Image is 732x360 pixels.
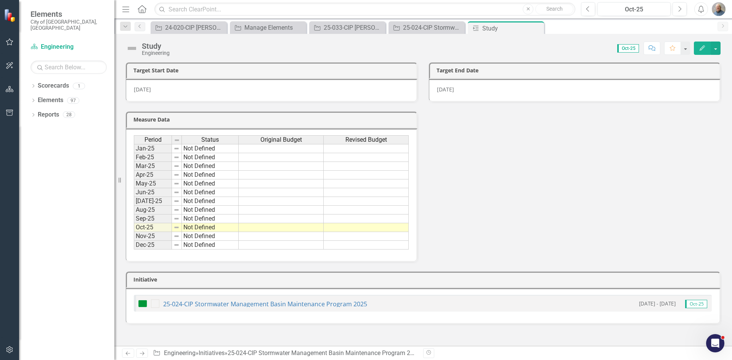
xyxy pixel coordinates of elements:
span: Oct-25 [617,44,639,53]
img: 8DAGhfEEPCf229AAAAAElFTkSuQmCC [173,189,180,195]
td: Nov-25 [134,232,172,241]
span: Status [201,136,219,143]
span: [DATE] [134,86,151,93]
a: 25-024-CIP Stormwater Management Basin Maintenance Program 2025 [390,23,463,32]
a: 25-024-CIP Stormwater Management Basin Maintenance Program 2025 [163,300,367,308]
span: Elements [30,10,107,19]
a: Scorecards [38,82,69,90]
td: Not Defined [182,162,239,171]
div: Study [482,24,542,33]
div: Oct-25 [600,5,668,14]
span: Revised Budget [345,136,387,143]
div: Manage Elements [244,23,304,32]
input: Search Below... [30,61,107,74]
img: 8DAGhfEEPCf229AAAAAElFTkSuQmCC [173,224,180,230]
input: Search ClearPoint... [154,3,575,16]
span: Oct-25 [685,300,707,308]
img: 8DAGhfEEPCf229AAAAAElFTkSuQmCC [173,242,180,248]
td: Not Defined [182,179,239,188]
td: Not Defined [182,197,239,206]
div: 28 [63,112,75,118]
img: 8DAGhfEEPCf229AAAAAElFTkSuQmCC [173,198,180,204]
img: 8DAGhfEEPCf229AAAAAElFTkSuQmCC [173,207,180,213]
td: [DATE]-25 [134,197,172,206]
td: Apr-25 [134,171,172,179]
div: Engineering [142,50,170,56]
td: Mar-25 [134,162,172,171]
td: Dec-25 [134,241,172,250]
td: Sep-25 [134,214,172,223]
td: Jun-25 [134,188,172,197]
div: 1 [73,83,85,89]
h3: Target End Date [437,67,716,73]
div: 25-033-CIP [PERSON_NAME][GEOGRAPHIC_DATA] Sidewalk - Brand to [GEOGRAPHIC_DATA] [324,23,384,32]
div: Study [142,42,170,50]
div: 25-024-CIP Stormwater Management Basin Maintenance Program 2025 [403,23,463,32]
td: Jan-25 [134,144,172,153]
img: On Target [138,299,147,308]
a: Elements [38,96,63,105]
a: Engineering [164,349,196,357]
h3: Target Start Date [133,67,413,73]
a: 25-024-CIP Stormwater Management Basin Maintenance Program 2025 [228,349,421,357]
td: Not Defined [182,214,239,223]
a: 25-033-CIP [PERSON_NAME][GEOGRAPHIC_DATA] Sidewalk - Brand to [GEOGRAPHIC_DATA] [311,23,384,32]
img: 8DAGhfEEPCf229AAAAAElFTkSuQmCC [173,172,180,178]
h3: Measure Data [133,117,413,122]
a: Reports [38,110,59,119]
td: Not Defined [182,232,239,241]
a: Engineering [30,43,107,51]
td: Not Defined [182,223,239,232]
img: Jared Groves [712,2,726,16]
td: Feb-25 [134,153,172,162]
td: Not Defined [182,144,239,153]
span: [DATE] [437,86,454,93]
td: May-25 [134,179,172,188]
div: 97 [67,97,79,104]
button: Oct-25 [597,2,671,16]
td: Aug-25 [134,206,172,214]
a: Initiatives [199,349,225,357]
a: 24-020-CIP [PERSON_NAME] and U.S.33 WB Ramps/[GEOGRAPHIC_DATA] Signal Improvements [152,23,225,32]
td: Oct-25 [134,223,172,232]
td: Not Defined [182,171,239,179]
td: Not Defined [182,206,239,214]
h3: Initiative [133,277,716,282]
img: ClearPoint Strategy [4,9,17,22]
img: 8DAGhfEEPCf229AAAAAElFTkSuQmCC [173,233,180,239]
img: 8DAGhfEEPCf229AAAAAElFTkSuQmCC [173,163,180,169]
img: 8DAGhfEEPCf229AAAAAElFTkSuQmCC [173,146,180,152]
a: Manage Elements [232,23,304,32]
img: Not Defined [126,42,138,54]
img: 8DAGhfEEPCf229AAAAAElFTkSuQmCC [173,216,180,222]
button: Search [535,4,573,14]
img: 8DAGhfEEPCf229AAAAAElFTkSuQmCC [173,154,180,160]
iframe: Intercom live chat [706,334,724,352]
td: Not Defined [182,241,239,250]
small: City of [GEOGRAPHIC_DATA], [GEOGRAPHIC_DATA] [30,19,107,31]
span: Original Budget [260,136,302,143]
div: 24-020-CIP [PERSON_NAME] and U.S.33 WB Ramps/[GEOGRAPHIC_DATA] Signal Improvements [165,23,225,32]
span: Period [144,136,162,143]
div: » » » [153,349,417,358]
img: 8DAGhfEEPCf229AAAAAElFTkSuQmCC [173,181,180,187]
small: [DATE] - [DATE] [639,300,676,307]
span: Search [546,6,563,12]
td: Not Defined [182,188,239,197]
img: 8DAGhfEEPCf229AAAAAElFTkSuQmCC [174,137,180,143]
td: Not Defined [182,153,239,162]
